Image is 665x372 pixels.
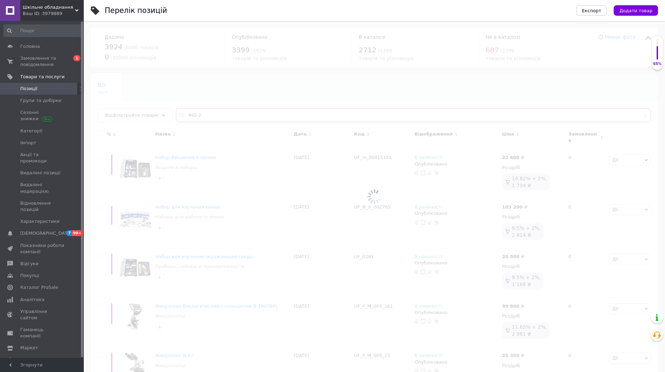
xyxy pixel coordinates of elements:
[20,97,61,104] span: Групи та добірки
[576,5,607,16] button: Експорт
[3,24,82,37] input: Пошук
[20,170,60,176] span: Видалені позиції
[20,43,40,50] span: Головна
[20,357,56,363] span: Налаштування
[23,4,75,10] span: Шкільне обладнання
[582,8,601,13] span: Експорт
[20,182,65,194] span: Видалені модерацією
[20,345,38,351] span: Маркет
[619,8,652,13] span: Додати товар
[20,261,38,267] span: Відгуки
[23,10,84,17] div: Ваш ID: 3979889
[614,5,658,16] button: Додати товар
[72,230,83,236] span: 99+
[20,230,72,236] span: [DEMOGRAPHIC_DATA]
[20,128,42,134] span: Категорії
[20,200,65,213] span: Відновлення позицій
[20,140,36,146] span: Імпорт
[20,152,65,164] span: Акції та промокоди
[20,55,65,68] span: Замовлення та повідомлення
[73,55,80,61] span: 1
[20,109,65,122] span: Сезонні знижки
[66,230,72,236] span: 7
[20,284,58,291] span: Каталог ProSale
[20,242,65,255] span: Показники роботи компанії
[105,7,167,14] div: Перелік позицій
[652,61,663,66] div: 65%
[20,327,65,339] span: Гаманець компанії
[20,308,65,321] span: Управління сайтом
[20,86,37,92] span: Позиції
[20,218,60,225] span: Характеристики
[20,272,39,279] span: Покупці
[20,297,44,303] span: Аналітика
[20,74,65,80] span: Товари та послуги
